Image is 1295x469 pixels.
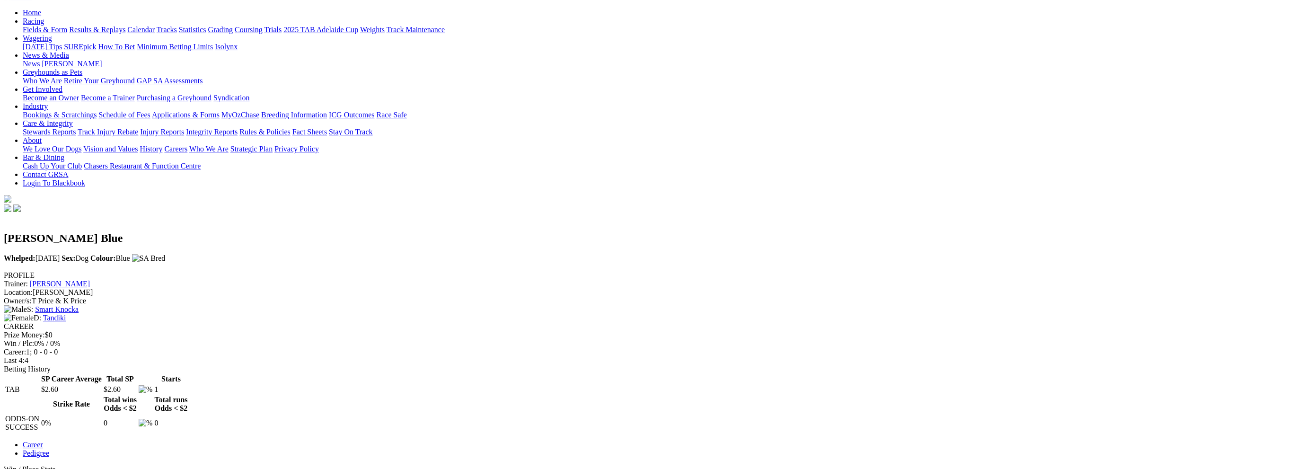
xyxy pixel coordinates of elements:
a: Schedule of Fees [98,111,150,119]
a: Calendar [127,26,155,34]
a: News & Media [23,51,69,59]
a: GAP SA Assessments [137,77,203,85]
span: Owner/s: [4,297,32,305]
a: Purchasing a Greyhound [137,94,211,102]
span: [DATE] [4,254,60,262]
img: Male [4,305,27,314]
b: Sex: [62,254,75,262]
a: About [23,136,42,144]
a: Get Involved [23,85,62,93]
div: Bar & Dining [23,162,1291,170]
div: Care & Integrity [23,128,1291,136]
td: $2.60 [41,385,102,394]
span: Dog [62,254,88,262]
td: 1 [154,385,188,394]
a: Tandiki [43,314,66,322]
a: News [23,60,40,68]
a: Minimum Betting Limits [137,43,213,51]
a: Results & Replays [69,26,125,34]
a: 2025 TAB Adelaide Cup [283,26,358,34]
div: 0% / 0% [4,339,1291,348]
img: % [139,419,152,427]
div: T Price & K Price [4,297,1291,305]
span: Trainer: [4,280,28,288]
span: Win / Plc: [4,339,34,347]
div: PROFILE [4,271,1291,280]
a: Vision and Values [83,145,138,153]
a: Trials [264,26,282,34]
a: Become an Owner [23,94,79,102]
span: Prize Money: [4,331,45,339]
a: Track Maintenance [387,26,445,34]
div: [PERSON_NAME] [4,288,1291,297]
div: 1; 0 - 0 - 0 [4,348,1291,356]
a: Privacy Policy [274,145,319,153]
a: Bookings & Scratchings [23,111,97,119]
a: [PERSON_NAME] [42,60,102,68]
a: Injury Reports [140,128,184,136]
a: [PERSON_NAME] [30,280,90,288]
a: Careers [164,145,187,153]
th: Total SP [103,374,137,384]
a: Integrity Reports [186,128,238,136]
div: About [23,145,1291,153]
a: Grading [208,26,233,34]
td: TAB [5,385,40,394]
span: D: [4,314,41,322]
a: Syndication [213,94,249,102]
a: Tracks [157,26,177,34]
h2: [PERSON_NAME] Blue [4,232,1291,245]
a: Wagering [23,34,52,42]
a: How To Bet [98,43,135,51]
span: Last 4: [4,356,25,364]
a: ICG Outcomes [329,111,374,119]
img: twitter.svg [13,204,21,212]
a: Career [23,441,43,449]
a: Statistics [179,26,206,34]
th: Total runs Odds < $2 [154,395,188,413]
a: [DATE] Tips [23,43,62,51]
a: MyOzChase [221,111,259,119]
a: Smart Knocka [35,305,79,313]
a: Rules & Policies [239,128,291,136]
a: Become a Trainer [81,94,135,102]
div: Greyhounds as Pets [23,77,1291,85]
td: 0 [154,414,188,432]
a: Who We Are [23,77,62,85]
span: Location: [4,288,33,296]
div: News & Media [23,60,1291,68]
a: Industry [23,102,48,110]
a: We Love Our Dogs [23,145,81,153]
b: Whelped: [4,254,35,262]
td: 0% [41,414,102,432]
a: Retire Your Greyhound [64,77,135,85]
th: Starts [154,374,188,384]
a: SUREpick [64,43,96,51]
a: Chasers Restaurant & Function Centre [84,162,201,170]
img: SA Bred [132,254,166,263]
td: ODDS-ON SUCCESS [5,414,40,432]
th: SP Career Average [41,374,102,384]
a: Applications & Forms [152,111,220,119]
div: $0 [4,331,1291,339]
a: Coursing [235,26,263,34]
span: Blue [90,254,130,262]
div: Industry [23,111,1291,119]
b: Colour: [90,254,115,262]
a: Breeding Information [261,111,327,119]
a: Pedigree [23,449,49,457]
a: Login To Blackbook [23,179,85,187]
a: Cash Up Your Club [23,162,82,170]
a: Track Injury Rebate [78,128,138,136]
td: 0 [103,414,137,432]
div: CAREER [4,322,1291,331]
a: Fact Sheets [292,128,327,136]
th: Strike Rate [41,395,102,413]
span: S: [4,305,33,313]
a: Stay On Track [329,128,372,136]
a: Bar & Dining [23,153,64,161]
div: Wagering [23,43,1291,51]
a: Isolynx [215,43,238,51]
a: Contact GRSA [23,170,68,178]
a: Stewards Reports [23,128,76,136]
